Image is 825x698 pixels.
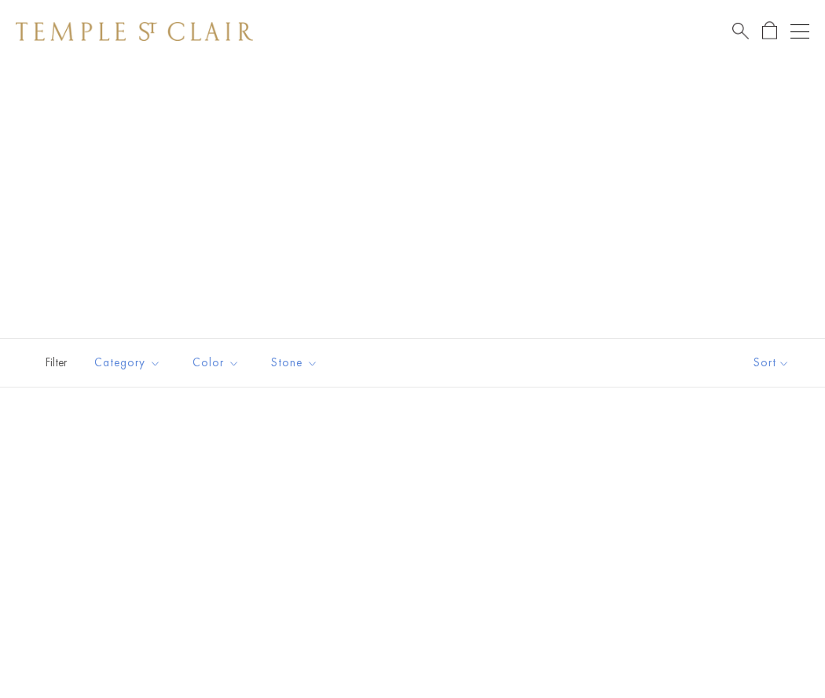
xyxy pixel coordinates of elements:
[263,353,330,373] span: Stone
[790,22,809,41] button: Open navigation
[181,345,251,380] button: Color
[185,353,251,373] span: Color
[762,21,777,41] a: Open Shopping Bag
[732,21,749,41] a: Search
[86,353,173,373] span: Category
[259,345,330,380] button: Stone
[718,339,825,387] button: Show sort by
[82,345,173,380] button: Category
[16,22,253,41] img: Temple St. Clair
